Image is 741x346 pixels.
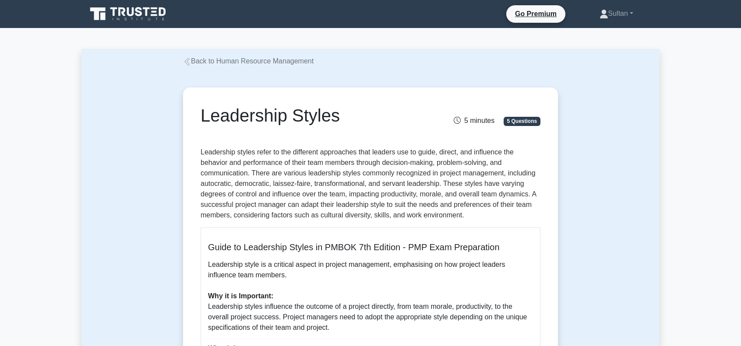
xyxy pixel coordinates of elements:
[201,147,540,220] p: Leadership styles refer to the different approaches that leaders use to guide, direct, and influe...
[454,117,494,124] span: 5 minutes
[201,105,423,126] h1: Leadership Styles
[504,117,540,126] span: 5 Questions
[208,292,273,300] b: Why it is Important:
[208,242,533,252] h5: Guide to Leadership Styles in PMBOK 7th Edition - PMP Exam Preparation
[510,8,562,19] a: Go Premium
[579,5,654,22] a: Sultan
[183,57,314,65] a: Back to Human Resource Management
